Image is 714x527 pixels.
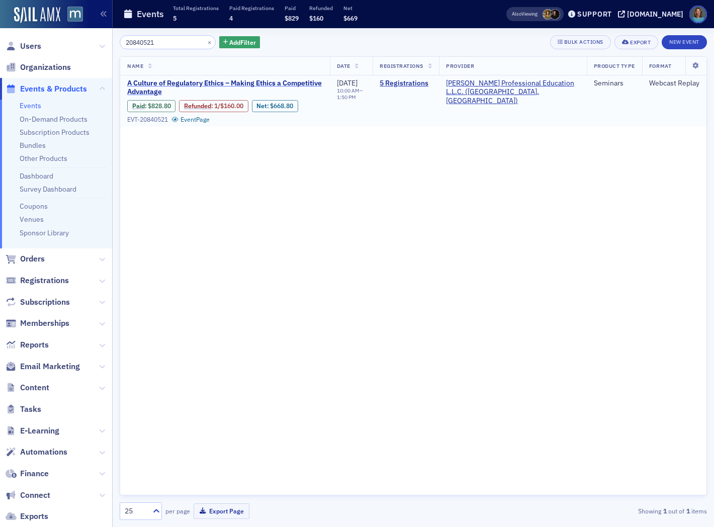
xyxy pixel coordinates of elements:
[20,297,70,308] span: Subscriptions
[20,185,76,194] a: Survey Dashboard
[518,506,707,515] div: Showing out of items
[20,154,67,163] a: Other Products
[20,171,53,181] a: Dashboard
[67,7,83,22] img: SailAMX
[127,62,143,69] span: Name
[20,361,80,372] span: Email Marketing
[649,79,699,88] div: Webcast Replay
[127,79,323,97] a: A Culture of Regulatory Ethics – Making Ethics a Competitive Advantage
[20,425,59,436] span: E-Learning
[6,62,71,73] a: Organizations
[20,62,71,73] span: Organizations
[165,506,190,515] label: per page
[689,6,707,23] span: Profile
[148,102,171,110] span: $828.80
[229,38,256,47] span: Add Filter
[543,9,553,20] span: Laura Swann
[20,41,41,52] span: Users
[6,511,48,522] a: Exports
[194,503,249,519] button: Export Page
[618,11,687,18] button: [DOMAIN_NAME]
[20,404,41,415] span: Tasks
[127,100,175,112] div: Paid: 4 - $82880
[6,297,70,308] a: Subscriptions
[594,62,635,69] span: Product Type
[337,87,360,94] time: 10:00 AM
[20,228,69,237] a: Sponsor Library
[6,339,49,350] a: Reports
[20,339,49,350] span: Reports
[446,79,580,106] a: [PERSON_NAME] Professional Education L.L.C. ([GEOGRAPHIC_DATA], [GEOGRAPHIC_DATA])
[649,62,671,69] span: Format
[309,5,333,12] p: Refunded
[6,41,41,52] a: Users
[256,102,270,110] span: Net :
[20,490,50,501] span: Connect
[337,94,356,101] time: 1:50 PM
[179,100,248,112] div: Refunded: 4 - $82880
[132,102,145,110] a: Paid
[446,62,474,69] span: Provider
[6,275,69,286] a: Registrations
[380,62,423,69] span: Registrations
[6,253,45,265] a: Orders
[20,382,49,393] span: Content
[219,36,260,49] button: AddFilter
[20,115,87,124] a: On-Demand Products
[6,490,50,501] a: Connect
[20,447,67,458] span: Automations
[184,102,214,110] span: :
[20,253,45,265] span: Orders
[20,202,48,211] a: Coupons
[14,7,60,23] img: SailAMX
[550,9,560,20] span: Lauren McDonough
[173,5,219,12] p: Total Registrations
[337,87,366,101] div: –
[6,447,67,458] a: Automations
[630,40,651,45] div: Export
[20,318,69,329] span: Memberships
[550,35,611,49] button: Bulk Actions
[6,382,49,393] a: Content
[564,39,603,45] div: Bulk Actions
[309,14,323,22] span: $160
[20,215,44,224] a: Venues
[684,506,691,515] strong: 1
[627,10,683,19] div: [DOMAIN_NAME]
[20,275,69,286] span: Registrations
[512,11,521,17] div: Also
[6,468,49,479] a: Finance
[380,79,432,88] a: 5 Registrations
[285,14,299,22] span: $829
[60,7,83,24] a: View Homepage
[137,8,164,20] h1: Events
[661,506,668,515] strong: 1
[120,35,216,49] input: Search…
[337,62,350,69] span: Date
[20,83,87,95] span: Events & Products
[285,5,299,12] p: Paid
[229,5,274,12] p: Paid Registrations
[252,100,298,112] div: Net: $66880
[6,83,87,95] a: Events & Products
[614,35,658,49] button: Export
[270,102,293,110] span: $668.80
[20,141,46,150] a: Bundles
[6,318,69,329] a: Memberships
[6,361,80,372] a: Email Marketing
[6,425,59,436] a: E-Learning
[184,102,211,110] a: Refunded
[229,14,233,22] span: 4
[20,511,48,522] span: Exports
[594,79,635,88] div: Seminars
[662,35,707,49] button: New Event
[132,102,148,110] span: :
[171,116,210,123] a: EventPage
[173,14,176,22] span: 5
[343,5,358,12] p: Net
[220,102,243,110] span: $160.00
[6,404,41,415] a: Tasks
[20,101,41,110] a: Events
[577,10,612,19] div: Support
